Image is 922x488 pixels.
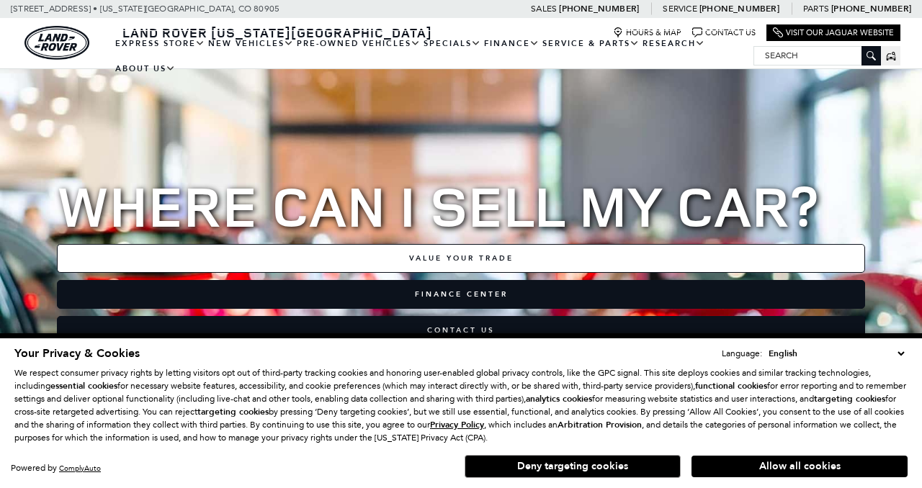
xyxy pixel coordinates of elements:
a: Service & Parts [541,31,641,56]
strong: targeting cookies [197,406,269,417]
a: Visit Our Jaguar Website [773,27,894,38]
a: [PHONE_NUMBER] [699,3,779,14]
a: Contact Us [692,27,756,38]
p: We respect consumer privacy rights by letting visitors opt out of third-party tracking cookies an... [14,366,908,444]
a: Finance Center [57,280,865,309]
a: Value Your Trade [57,244,865,273]
h1: Where Can I Sell My Car? [57,173,865,237]
span: Your Privacy & Cookies [14,345,140,361]
div: Language: [722,349,762,358]
strong: functional cookies [695,380,767,392]
a: Pre-Owned Vehicles [295,31,422,56]
a: [STREET_ADDRESS] • [US_STATE][GEOGRAPHIC_DATA], CO 80905 [11,4,279,14]
a: [PHONE_NUMBER] [559,3,639,14]
a: New Vehicles [207,31,295,56]
a: Finance [483,31,541,56]
a: [PHONE_NUMBER] [831,3,911,14]
a: Contact Us [57,316,865,345]
a: EXPRESS STORE [114,31,207,56]
strong: analytics cookies [526,393,592,405]
a: Privacy Policy [430,420,484,430]
button: Allow all cookies [691,456,908,477]
a: land-rover [24,26,89,60]
strong: Arbitration Provision [558,419,642,430]
span: Sales [531,4,557,14]
span: Land Rover [US_STATE][GEOGRAPHIC_DATA] [122,24,432,41]
a: About Us [114,56,177,81]
strong: essential cookies [50,380,117,392]
span: Service [663,4,697,14]
nav: Main Navigation [114,31,753,81]
div: Powered by [11,464,101,473]
a: ComplyAuto [59,464,101,473]
strong: targeting cookies [814,393,885,405]
a: Land Rover [US_STATE][GEOGRAPHIC_DATA] [114,24,441,41]
a: Hours & Map [613,27,681,38]
img: Land Rover [24,26,89,60]
select: Language Select [765,346,908,361]
a: Research [641,31,707,56]
a: Specials [422,31,483,56]
button: Deny targeting cookies [465,455,681,478]
u: Privacy Policy [430,419,484,430]
span: Parts [803,4,829,14]
input: Search [754,47,880,64]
